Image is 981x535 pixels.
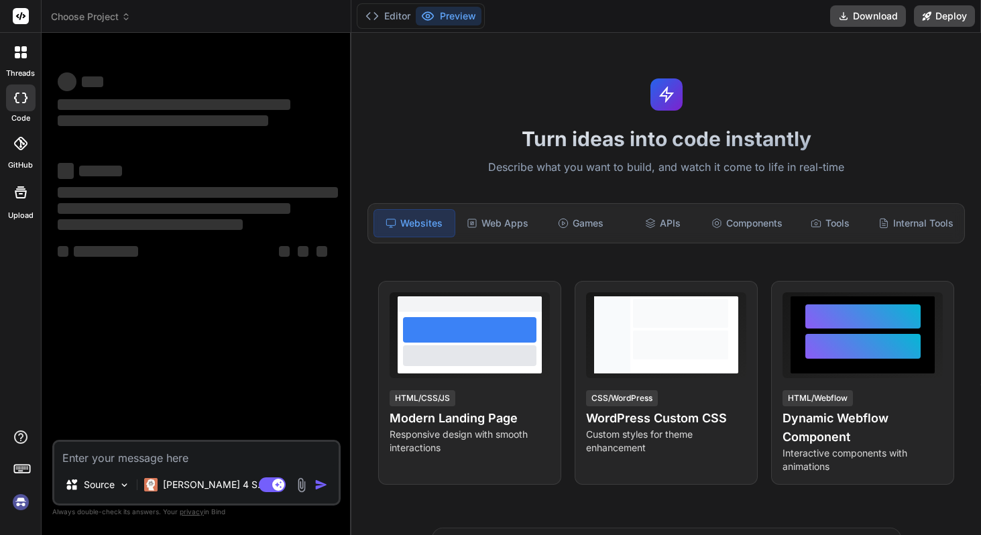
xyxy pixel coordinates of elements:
p: Describe what you want to build, and watch it come to life in real-time [359,159,973,176]
img: icon [314,478,328,491]
span: ‌ [298,246,308,257]
span: ‌ [58,72,76,91]
span: ‌ [279,246,290,257]
span: ‌ [316,246,327,257]
img: Claude 4 Sonnet [144,478,158,491]
button: Editor [360,7,416,25]
span: ‌ [58,203,290,214]
label: threads [6,68,35,79]
span: Choose Project [51,10,131,23]
label: code [11,113,30,124]
div: Games [540,209,620,237]
span: ‌ [58,115,268,126]
img: attachment [294,477,309,493]
button: Download [830,5,906,27]
span: ‌ [58,187,338,198]
label: Upload [8,210,34,221]
span: ‌ [74,246,138,257]
button: Preview [416,7,481,25]
div: Websites [373,209,455,237]
img: Pick Models [119,479,130,491]
h4: Dynamic Webflow Component [783,409,943,447]
span: ‌ [58,163,74,179]
div: Tools [791,209,870,237]
p: Interactive components with animations [783,447,943,473]
p: [PERSON_NAME] 4 S.. [163,478,263,491]
span: ‌ [58,219,243,230]
div: HTML/CSS/JS [390,390,455,406]
label: GitHub [8,160,33,171]
img: signin [9,491,32,514]
p: Responsive design with smooth interactions [390,428,550,455]
span: ‌ [82,76,103,87]
div: CSS/WordPress [586,390,658,406]
h4: Modern Landing Page [390,409,550,428]
h4: WordPress Custom CSS [586,409,746,428]
button: Deploy [914,5,975,27]
p: Source [84,478,115,491]
div: APIs [623,209,703,237]
div: Internal Tools [873,209,959,237]
div: Web Apps [458,209,538,237]
span: privacy [180,508,204,516]
p: Always double-check its answers. Your in Bind [52,506,341,518]
div: Components [706,209,788,237]
span: ‌ [58,99,290,110]
span: ‌ [79,166,122,176]
h1: Turn ideas into code instantly [359,127,973,151]
span: ‌ [58,246,68,257]
p: Custom styles for theme enhancement [586,428,746,455]
div: HTML/Webflow [783,390,853,406]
